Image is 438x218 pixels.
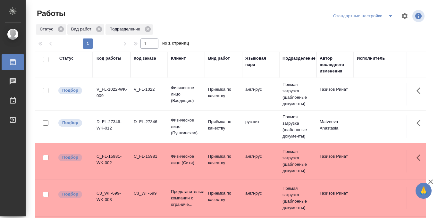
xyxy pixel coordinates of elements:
td: англ-рус [242,83,279,105]
p: Подбор [62,191,78,197]
p: Физическое лицо (Входящие) [171,85,202,104]
span: 🙏 [418,184,429,197]
td: Газизов Ринат [316,83,354,105]
p: Приёмка по качеству [208,153,239,166]
div: Клиент [171,55,186,62]
button: Здесь прячутся важные кнопки [413,150,428,165]
p: Подбор [62,120,78,126]
p: Приёмка по качеству [208,190,239,203]
p: Представительство компании с ограниче... [171,189,202,208]
p: Подбор [62,154,78,161]
p: Подбор [62,87,78,94]
td: C_FL-15981-WK-002 [93,150,131,172]
div: Языковая пара [245,55,276,68]
div: C3_WF-699 [134,190,164,197]
td: Газизов Ринат [316,187,354,209]
td: C3_WF-699-WK-003 [93,187,131,209]
div: D_FL-27346 [134,119,164,125]
div: Можно подбирать исполнителей [58,119,89,127]
div: C_FL-15981 [134,153,164,160]
div: Код заказа [134,55,156,62]
div: Подразделение [105,24,153,35]
span: Настроить таблицу [397,8,412,24]
p: Физическое лицо (Пушкинская) [171,117,202,136]
p: Физическое лицо (Сити) [171,153,202,166]
p: Приёмка по качеству [208,86,239,99]
div: Статус [59,55,74,62]
td: англ-рус [242,150,279,172]
div: Автор последнего изменения [320,55,350,74]
td: Matveeva Anastasia [316,115,354,138]
td: Прямая загрузка (шаблонные документы) [279,145,316,177]
p: Подразделение [109,26,142,32]
button: 🙏 [416,183,432,199]
td: Прямая загрузка (шаблонные документы) [279,182,316,214]
div: split button [332,11,397,21]
div: Вид работ [67,24,104,35]
div: Статус [36,24,66,35]
td: D_FL-27346-WK-012 [93,115,131,138]
div: Можно подбирать исполнителей [58,153,89,162]
p: Вид работ [71,26,94,32]
p: Приёмка по качеству [208,119,239,131]
button: Здесь прячутся важные кнопки [413,115,428,131]
p: Статус [40,26,55,32]
div: Код работы [97,55,121,62]
td: V_FL-1022-WK-009 [93,83,131,105]
button: Здесь прячутся важные кнопки [413,187,428,202]
span: Работы [35,8,65,19]
div: V_FL-1022 [134,86,164,93]
td: рус-кит [242,115,279,138]
div: Можно подбирать исполнителей [58,86,89,95]
span: из 1 страниц [162,39,189,49]
span: Посмотреть информацию [412,10,426,22]
td: Газизов Ринат [316,150,354,172]
div: Подразделение [282,55,316,62]
div: Исполнитель [357,55,385,62]
td: англ-рус [242,187,279,209]
div: Можно подбирать исполнителей [58,190,89,199]
td: Прямая загрузка (шаблонные документы) [279,111,316,143]
button: Здесь прячутся важные кнопки [413,83,428,98]
td: Прямая загрузка (шаблонные документы) [279,78,316,110]
div: Вид работ [208,55,230,62]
